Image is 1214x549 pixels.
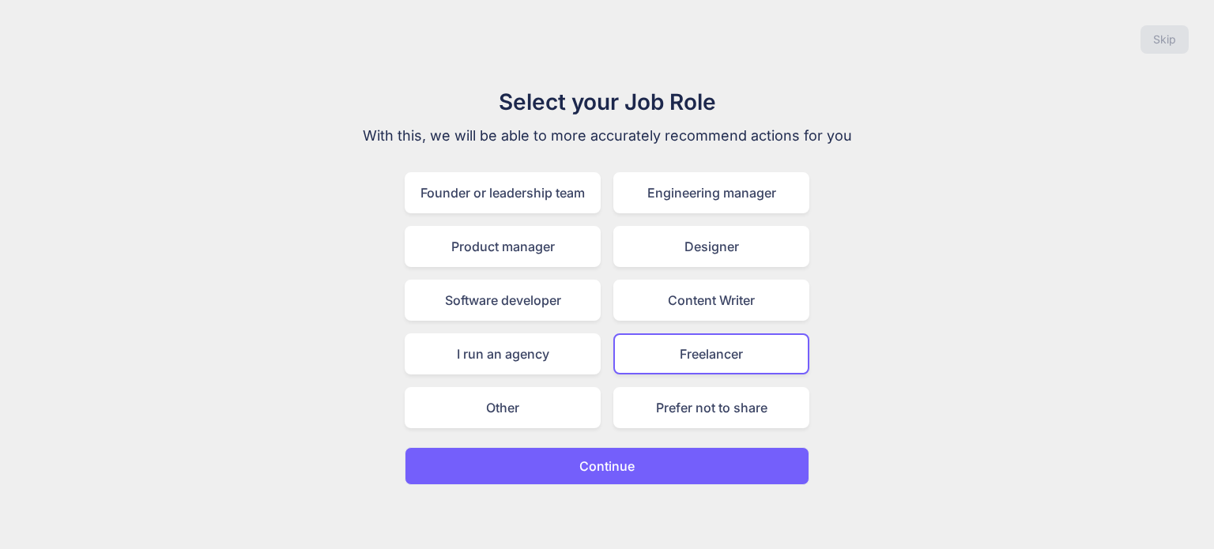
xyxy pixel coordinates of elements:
p: With this, we will be able to more accurately recommend actions for you [341,125,873,147]
button: Continue [405,447,809,485]
div: Other [405,387,601,428]
div: Founder or leadership team [405,172,601,213]
div: Software developer [405,280,601,321]
div: Product manager [405,226,601,267]
div: I run an agency [405,333,601,374]
div: Engineering manager [613,172,809,213]
p: Continue [579,457,635,476]
button: Skip [1140,25,1189,54]
div: Freelancer [613,333,809,374]
div: Prefer not to share [613,387,809,428]
h1: Select your Job Role [341,85,873,118]
div: Designer [613,226,809,267]
div: Content Writer [613,280,809,321]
